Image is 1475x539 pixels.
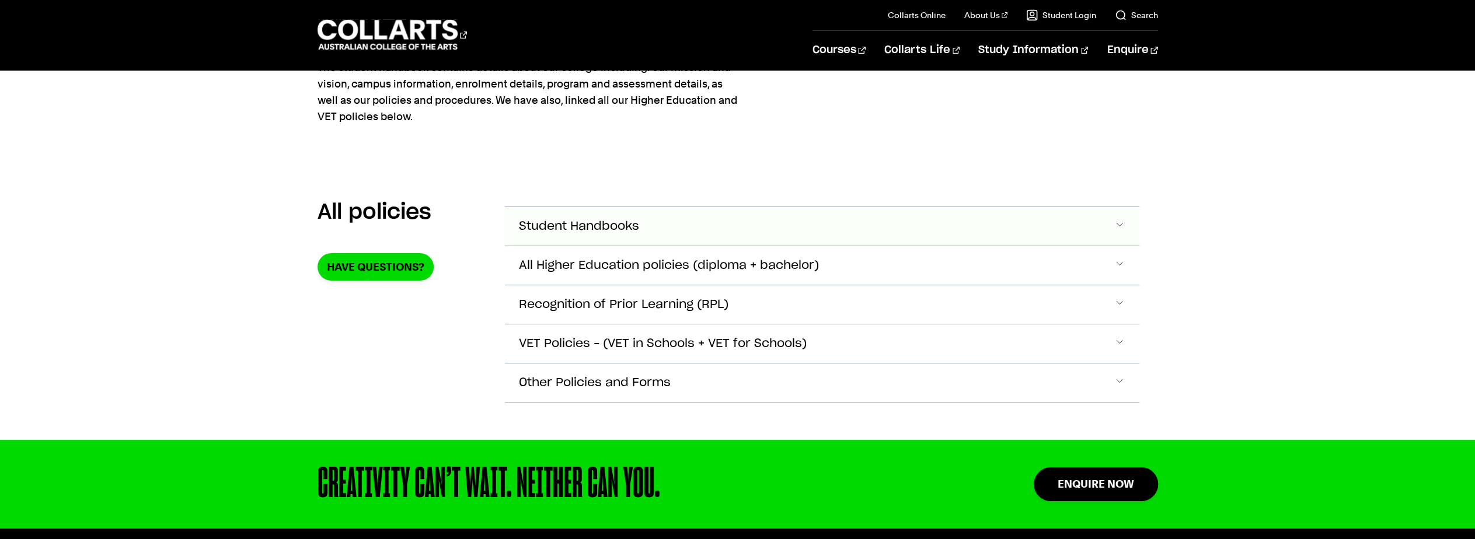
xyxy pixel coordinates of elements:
a: Collarts Life [884,31,960,69]
span: VET Policies – (VET in Schools + VET for Schools) [519,337,807,351]
a: Courses [813,31,866,69]
a: Collarts Online [888,9,946,21]
button: All Higher Education policies (diploma + bachelor) [505,246,1139,285]
div: Go to homepage [318,18,467,51]
span: Student Handbooks [519,220,639,233]
a: Enquire [1107,31,1157,69]
span: All Higher Education policies (diploma + bachelor) [519,259,819,272]
a: Student Login [1026,9,1096,21]
button: Recognition of Prior Learning (RPL) [505,285,1139,324]
span: Recognition of Prior Learning (RPL) [519,298,728,311]
button: Other Policies and Forms [505,363,1139,402]
a: Search [1115,9,1158,21]
a: Have Questions? [318,253,434,281]
div: CREATIVITY CAN’T WAIT. NEITHER CAN YOU. [318,463,959,505]
h2: All policies [318,199,431,225]
span: Other Policies and Forms [519,376,671,390]
section: Accordion Section [318,176,1158,440]
a: About Us [964,9,1007,21]
p: The student handbook contains details about our college including: our mission and vision, campus... [318,60,744,125]
button: VET Policies – (VET in Schools + VET for Schools) [505,324,1139,363]
a: Study Information [978,31,1088,69]
a: Enquire Now [1034,467,1158,501]
button: Student Handbooks [505,207,1139,246]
